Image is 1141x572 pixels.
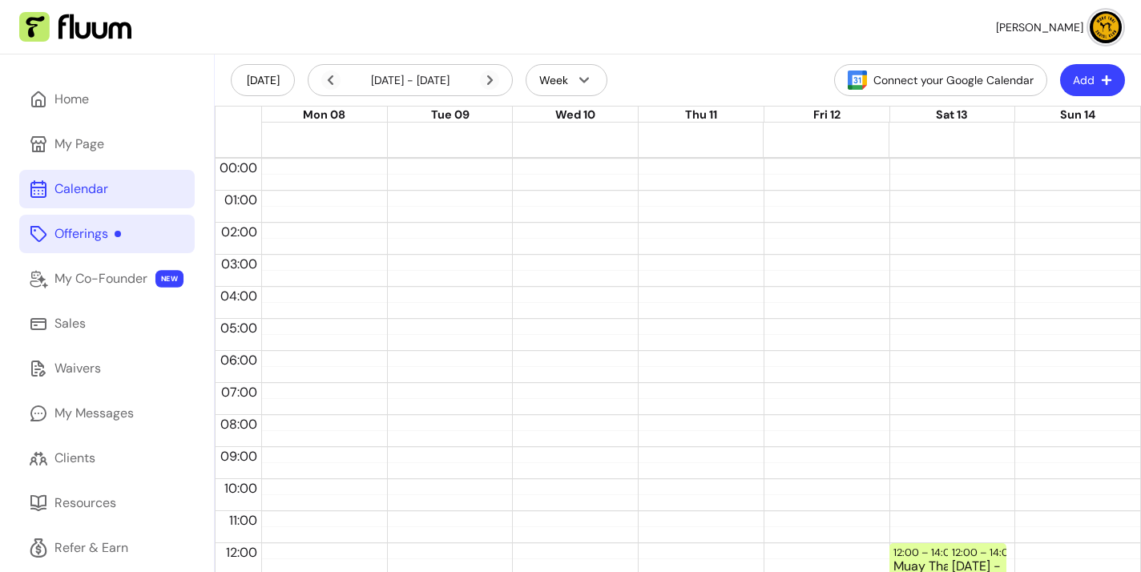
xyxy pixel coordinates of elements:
button: avatar[PERSON_NAME] [996,11,1122,43]
button: Week [526,64,607,96]
button: Sun 14 [1060,107,1095,124]
a: Refer & Earn [19,529,195,567]
div: Resources [54,493,116,513]
span: 01:00 [220,191,261,208]
div: Refer & Earn [54,538,128,558]
button: Add [1060,64,1125,96]
span: 07:00 [217,384,261,401]
a: Waivers [19,349,195,388]
button: Wed 10 [555,107,595,124]
span: Sat 13 [936,107,968,122]
a: Calendar [19,170,195,208]
span: 08:00 [216,416,261,433]
a: My Co-Founder NEW [19,260,195,298]
div: Calendar [54,179,108,199]
button: Mon 08 [303,107,345,124]
a: Clients [19,439,195,477]
span: 02:00 [217,224,261,240]
img: Fluum Logo [19,12,131,42]
span: Wed 10 [555,107,595,122]
div: Sales [54,314,86,333]
a: Sales [19,304,195,343]
span: Tue 09 [431,107,470,122]
div: Home [54,90,89,109]
img: Google Calendar Icon [848,70,867,90]
div: [DATE] - [DATE] [321,70,499,90]
div: 12:00 – 14:00 [952,545,1020,560]
div: My Page [54,135,104,154]
button: Thu 11 [685,107,717,124]
a: Resources [19,484,195,522]
span: 10:00 [220,480,261,497]
span: Sun 14 [1060,107,1095,122]
span: 06:00 [216,352,261,369]
span: NEW [155,270,183,288]
span: 11:00 [225,512,261,529]
button: Connect your Google Calendar [834,64,1047,96]
div: Offerings [54,224,121,244]
button: Tue 09 [431,107,470,124]
span: 09:00 [216,448,261,465]
button: Sat 13 [936,107,968,124]
a: My Page [19,125,195,163]
span: Mon 08 [303,107,345,122]
div: 12:00 – 14:00 [893,545,962,560]
a: My Messages [19,394,195,433]
img: avatar [1090,11,1122,43]
div: My Co-Founder [54,269,147,288]
div: Waivers [54,359,101,378]
span: Fri 12 [813,107,841,122]
div: My Messages [54,404,134,423]
span: 03:00 [217,256,261,272]
span: [PERSON_NAME] [996,19,1083,35]
a: Home [19,80,195,119]
span: 00:00 [216,159,261,176]
button: Fri 12 [813,107,841,124]
span: 12:00 [222,544,261,561]
button: [DATE] [231,64,295,96]
span: Thu 11 [685,107,717,122]
div: Clients [54,449,95,468]
span: 05:00 [216,320,261,336]
span: 04:00 [216,288,261,304]
a: Offerings [19,215,195,253]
